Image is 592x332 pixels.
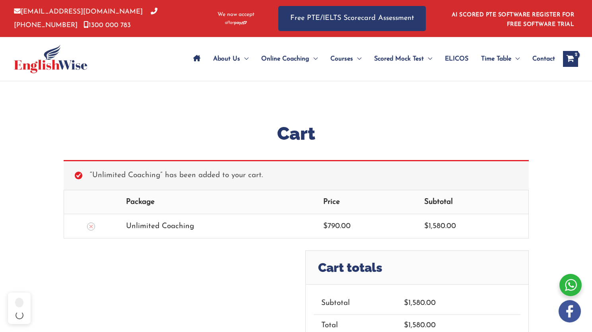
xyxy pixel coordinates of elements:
aside: Header Widget 1 [447,6,578,31]
a: Contact [526,45,555,73]
bdi: 790.00 [323,223,351,230]
th: Price [316,190,417,214]
a: [EMAIL_ADDRESS][DOMAIN_NAME] [14,8,143,15]
span: Contact [532,45,555,73]
a: Online CoachingMenu Toggle [255,45,324,73]
img: cropped-ew-logo [14,45,87,73]
span: $ [404,299,408,307]
span: Time Table [481,45,511,73]
bdi: 1,580.00 [404,299,436,307]
span: Menu Toggle [309,45,318,73]
th: Subtotal [314,293,396,314]
a: CoursesMenu Toggle [324,45,368,73]
span: Menu Toggle [240,45,248,73]
span: Menu Toggle [353,45,361,73]
img: white-facebook.png [559,300,581,322]
nav: Site Navigation: Main Menu [187,45,555,73]
a: About UsMenu Toggle [207,45,255,73]
span: ELICOS [445,45,468,73]
h1: Cart [64,121,529,146]
span: $ [424,223,429,230]
span: Menu Toggle [424,45,432,73]
a: Time TableMenu Toggle [475,45,526,73]
a: Free PTE/IELTS Scorecard Assessment [278,6,426,31]
a: ELICOS [439,45,475,73]
span: $ [404,322,408,329]
a: View Shopping Cart, 2 items [563,51,578,67]
a: Remove this item [87,223,95,230]
h2: Cart totals [306,251,528,284]
th: Package [118,190,316,214]
div: “Unlimited Coaching” has been added to your cart. [64,160,529,189]
span: About Us [213,45,240,73]
bdi: 1,580.00 [424,223,456,230]
span: We now accept [217,11,254,19]
span: Online Coaching [261,45,309,73]
div: Unlimited Coaching [126,220,308,233]
th: Subtotal [417,190,528,214]
span: Courses [330,45,353,73]
a: 1300 000 783 [83,22,131,29]
span: Menu Toggle [511,45,520,73]
a: Scored Mock TestMenu Toggle [368,45,439,73]
span: $ [323,223,328,230]
span: Scored Mock Test [374,45,424,73]
a: [PHONE_NUMBER] [14,8,157,28]
img: Afterpay-Logo [225,21,247,25]
a: AI SCORED PTE SOFTWARE REGISTER FOR FREE SOFTWARE TRIAL [452,12,575,27]
bdi: 1,580.00 [404,322,436,329]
